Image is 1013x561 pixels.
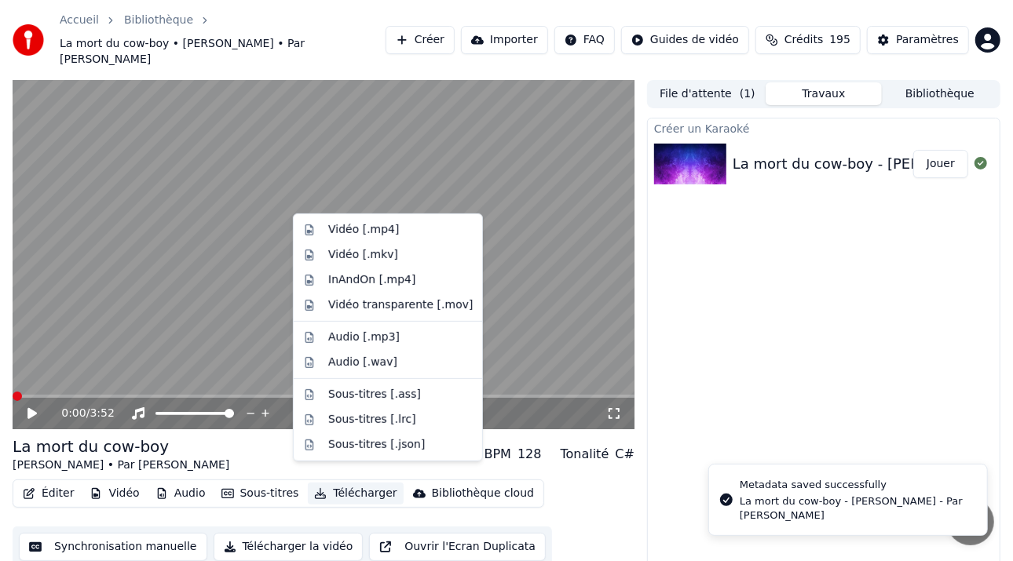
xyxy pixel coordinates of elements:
div: La mort du cow-boy - [PERSON_NAME] - Par [PERSON_NAME] [740,494,975,523]
div: Bibliothèque cloud [432,486,534,501]
div: Sous-titres [.json] [328,437,425,453]
div: La mort du cow-boy [13,435,229,457]
div: Sous-titres [.lrc] [328,412,416,428]
button: Télécharger [308,483,403,505]
span: La mort du cow-boy • [PERSON_NAME] • Par [PERSON_NAME] [60,36,386,67]
div: Paramètres [896,32,959,48]
button: Télécharger la vidéo [214,533,364,561]
button: Importer [461,26,548,54]
div: C# [615,445,634,464]
nav: breadcrumb [60,13,386,67]
a: Accueil [60,13,99,28]
div: 128 [517,445,542,464]
a: Bibliothèque [124,13,193,28]
button: Synchronisation manuelle [19,533,207,561]
div: [PERSON_NAME] • Par [PERSON_NAME] [13,457,229,473]
div: Vidéo [.mp4] [328,222,399,238]
button: Ouvrir l'Ecran Duplicata [369,533,546,561]
button: Créer [386,26,455,54]
span: 0:00 [61,406,86,421]
button: Travaux [766,82,882,105]
button: Paramètres [867,26,969,54]
div: Vidéo [.mkv] [328,247,398,263]
div: Sous-titres [.ass] [328,387,421,403]
button: Bibliothèque [882,82,998,105]
img: youka [13,24,44,56]
span: ( 1 ) [740,86,755,102]
button: File d'attente [649,82,766,105]
div: / [61,406,99,421]
button: Jouer [913,150,968,178]
div: Tonalité [561,445,609,464]
div: Audio [.mp3] [328,330,400,345]
span: 3:52 [90,406,114,421]
div: Créer un Karaoké [648,118,1000,137]
button: Guides de vidéo [621,26,749,54]
button: FAQ [554,26,615,54]
button: Crédits195 [755,26,861,54]
span: 195 [829,32,850,48]
div: BPM [485,445,511,464]
button: Vidéo [83,483,145,505]
button: Éditer [16,483,80,505]
div: Audio [.wav] [328,355,397,370]
span: Crédits [784,32,823,48]
button: Sous-titres [215,483,305,505]
div: Metadata saved successfully [740,477,975,493]
div: InAndOn [.mp4] [328,272,415,288]
button: Audio [149,483,212,505]
div: Vidéo transparente [.mov] [328,297,473,313]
